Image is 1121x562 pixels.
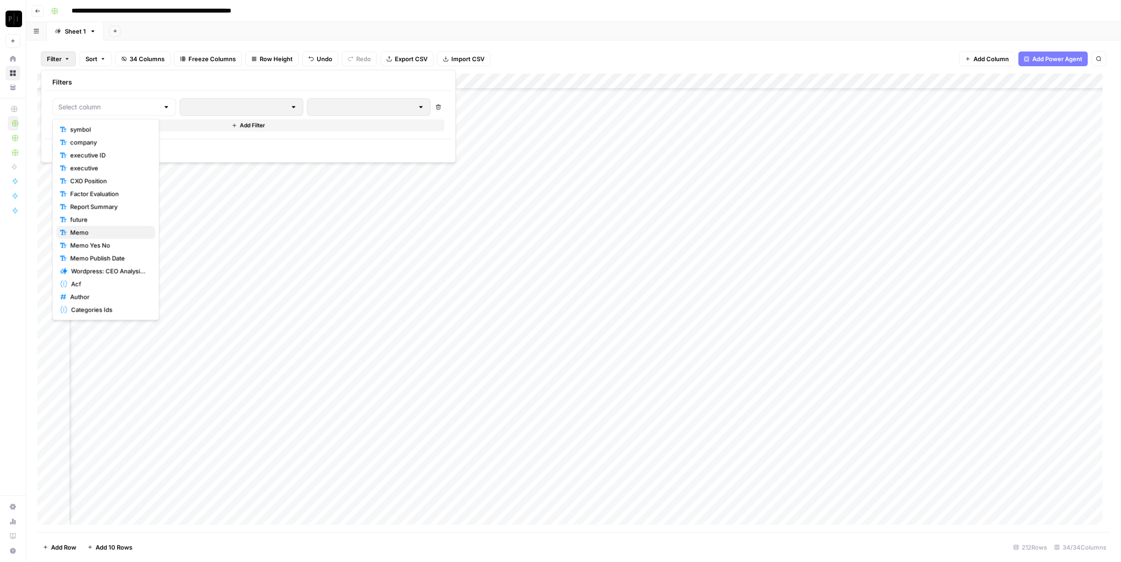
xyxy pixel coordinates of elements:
span: Report Summary [70,202,148,211]
button: Import CSV [437,52,490,66]
div: Sheet 1 [65,27,86,36]
span: symbol [70,125,148,134]
button: Add 10 Rows [82,540,138,555]
span: Factor Evaluation [70,189,148,198]
button: Add Row [37,540,82,555]
span: executive ID [70,150,148,160]
span: future [70,215,148,224]
span: Undo [317,54,332,63]
span: Memo Publish Date [70,253,148,263]
button: Undo [302,52,338,66]
button: Add Power Agent [1019,52,1088,66]
span: Add Filter [240,121,265,130]
a: Settings [6,499,20,514]
button: Export CSV [381,52,433,66]
span: Filter [47,54,62,63]
div: 34/34 Columns [1051,540,1110,555]
span: Add 10 Rows [96,543,132,552]
button: Filter [41,52,76,66]
span: Categories Ids [71,305,148,314]
button: Help + Support [6,544,20,558]
span: Add Row [51,543,76,552]
button: Row Height [245,52,299,66]
button: Add Filter [52,120,444,132]
div: Filter [41,70,456,163]
span: Wordpress: CEO Analysis (USING EXISTING DATA) (REPORT PUBLISHED) [71,266,148,275]
input: Select column [58,103,159,112]
button: Add Column [959,52,1015,66]
a: Sheet 1 [47,22,104,40]
span: Author [70,292,148,301]
a: Your Data [6,80,20,95]
span: Memo [70,228,148,237]
span: Import CSV [451,54,484,63]
span: Redo [356,54,371,63]
span: Freeze Columns [188,54,236,63]
a: Usage [6,514,20,529]
a: Learning Hub [6,529,20,544]
span: Add Power Agent [1032,54,1082,63]
span: CXO Position [70,176,148,185]
span: Row Height [260,54,293,63]
span: company [70,138,148,147]
span: Sort [85,54,97,63]
button: 34 Columns [115,52,171,66]
span: Memo Yes No [70,241,148,250]
div: 212 Rows [1010,540,1051,555]
span: Export CSV [395,54,427,63]
button: Redo [342,52,377,66]
span: executive [70,163,148,172]
button: Sort [80,52,112,66]
img: Paragon (Prod) Logo [6,11,22,27]
a: Home [6,52,20,66]
button: Freeze Columns [174,52,242,66]
span: Acf [71,279,148,288]
span: Add Column [973,54,1009,63]
a: Browse [6,66,20,80]
button: Workspace: Paragon (Prod) [6,7,20,30]
div: Filters [45,74,452,91]
span: 34 Columns [130,54,165,63]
